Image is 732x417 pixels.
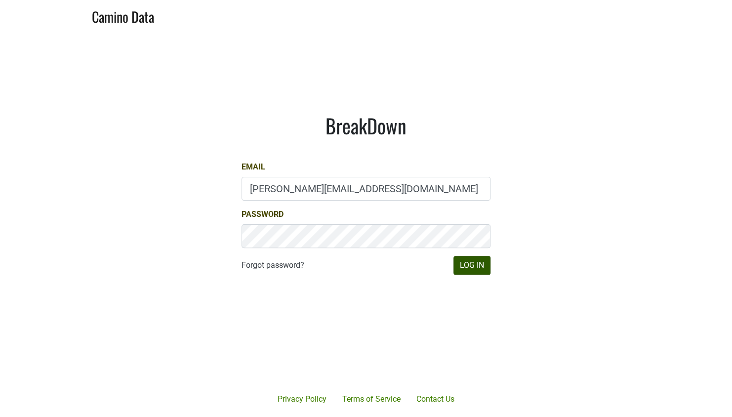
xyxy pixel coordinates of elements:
a: Terms of Service [334,389,408,409]
label: Email [242,161,265,173]
h1: BreakDown [242,114,490,137]
a: Privacy Policy [270,389,334,409]
a: Contact Us [408,389,462,409]
a: Camino Data [92,4,154,27]
button: Log In [453,256,490,275]
label: Password [242,208,284,220]
a: Forgot password? [242,259,304,271]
